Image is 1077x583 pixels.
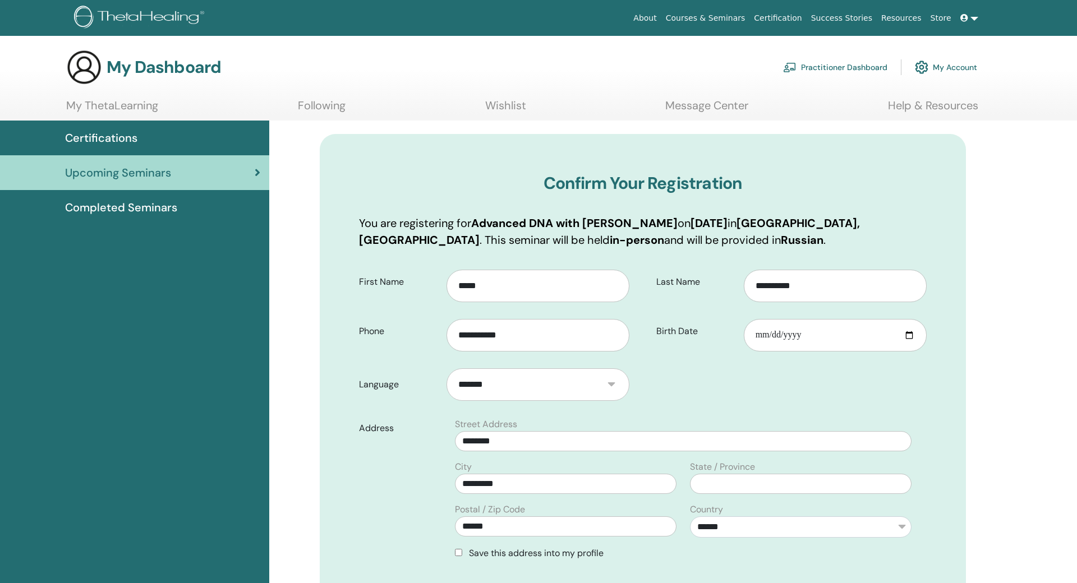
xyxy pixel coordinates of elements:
[749,8,806,29] a: Certification
[351,271,447,293] label: First Name
[469,547,604,559] span: Save this address into my profile
[926,8,956,29] a: Store
[351,418,448,439] label: Address
[351,321,447,342] label: Phone
[471,216,678,230] b: Advanced DNA with [PERSON_NAME]
[455,503,525,516] label: Postal / Zip Code
[455,418,517,431] label: Street Address
[690,460,755,474] label: State / Province
[783,62,797,72] img: chalkboard-teacher.svg
[107,57,221,77] h3: My Dashboard
[648,321,744,342] label: Birth Date
[783,55,887,80] a: Practitioner Dashboard
[610,233,664,247] b: in-person
[915,58,928,77] img: cog.svg
[915,55,977,80] a: My Account
[74,6,208,31] img: logo.png
[66,99,158,121] a: My ThetaLearning
[455,460,472,474] label: City
[65,199,177,216] span: Completed Seminars
[690,503,723,516] label: Country
[65,129,137,146] span: Certifications
[66,49,102,85] img: generic-user-icon.jpg
[648,271,744,293] label: Last Name
[691,216,728,230] b: [DATE]
[359,173,927,193] h3: Confirm Your Registration
[359,215,927,248] p: You are registering for on in . This seminar will be held and will be provided in .
[781,233,823,247] b: Russian
[877,8,926,29] a: Resources
[65,164,171,181] span: Upcoming Seminars
[485,99,526,121] a: Wishlist
[298,99,346,121] a: Following
[807,8,877,29] a: Success Stories
[665,99,748,121] a: Message Center
[888,99,978,121] a: Help & Resources
[661,8,750,29] a: Courses & Seminars
[351,374,447,395] label: Language
[629,8,661,29] a: About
